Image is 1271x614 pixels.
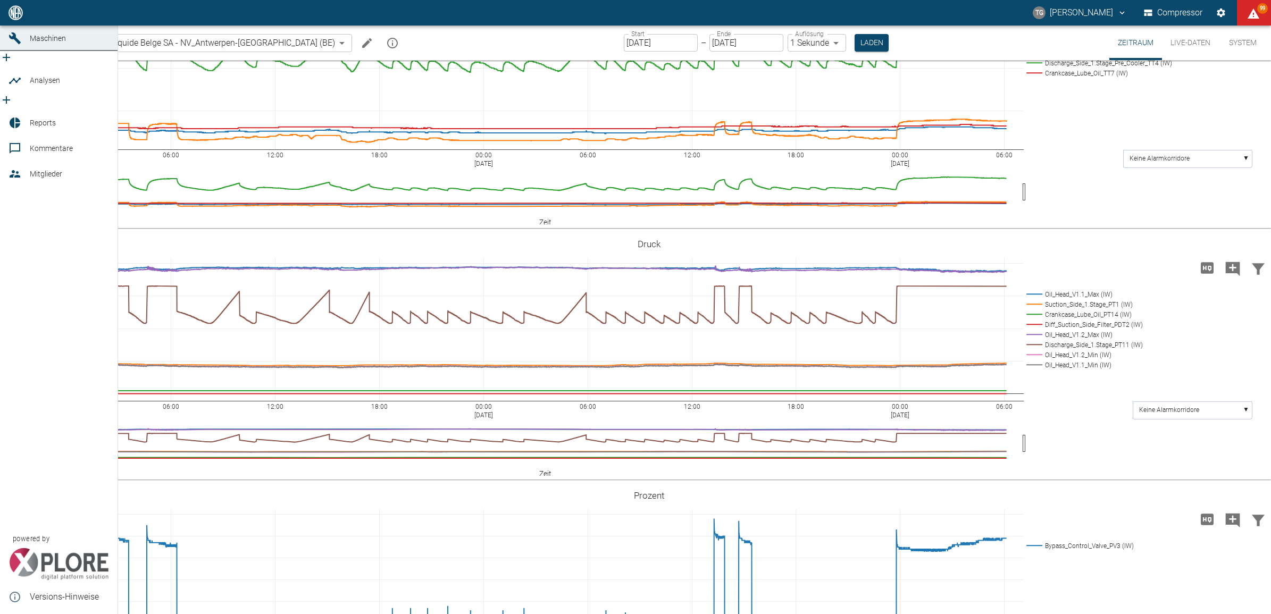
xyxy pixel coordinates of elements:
span: Maschinen [30,34,66,43]
label: Ende [717,29,731,38]
button: thomas.gregoir@neuman-esser.com [1031,3,1128,22]
span: Mitglieder [30,170,62,178]
button: Compressor [1142,3,1205,22]
span: Kommentare [30,144,73,153]
span: 13.0007/1_Air Liquide Belge SA - NV_Antwerpen-[GEOGRAPHIC_DATA] (BE) [56,37,335,49]
button: Daten filtern [1245,506,1271,533]
a: 13.0007/1_Air Liquide Belge SA - NV_Antwerpen-[GEOGRAPHIC_DATA] (BE) [39,37,335,49]
button: Kommentar hinzufügen [1220,254,1245,282]
span: Versions-Hinweise [30,591,109,603]
span: powered by [13,534,49,544]
span: Analysen [30,76,60,85]
button: Kommentar hinzufügen [1220,506,1245,533]
span: Hohe Auflösung [1194,262,1220,272]
img: Xplore Logo [9,548,109,580]
button: System [1219,26,1267,60]
input: DD.MM.YYYY [624,34,698,52]
button: Live-Daten [1162,26,1219,60]
button: Laden [855,34,889,52]
text: Keine Alarmkorridore [1130,155,1190,162]
div: 1 Sekunde [788,34,846,52]
p: – [701,37,706,49]
span: 99 [1257,3,1268,14]
img: logo [7,5,24,20]
text: Keine Alarmkorridore [1139,406,1199,414]
button: Einstellungen [1211,3,1231,22]
span: Hohe Auflösung [1194,514,1220,524]
label: Start [631,29,645,38]
button: Zeitraum [1109,26,1162,60]
div: TG [1033,6,1046,19]
input: DD.MM.YYYY [709,34,783,52]
button: Daten filtern [1245,254,1271,282]
button: Machine bearbeiten [356,32,378,54]
button: mission info [382,32,403,54]
label: Auflösung [795,29,824,38]
span: Reports [30,119,56,127]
